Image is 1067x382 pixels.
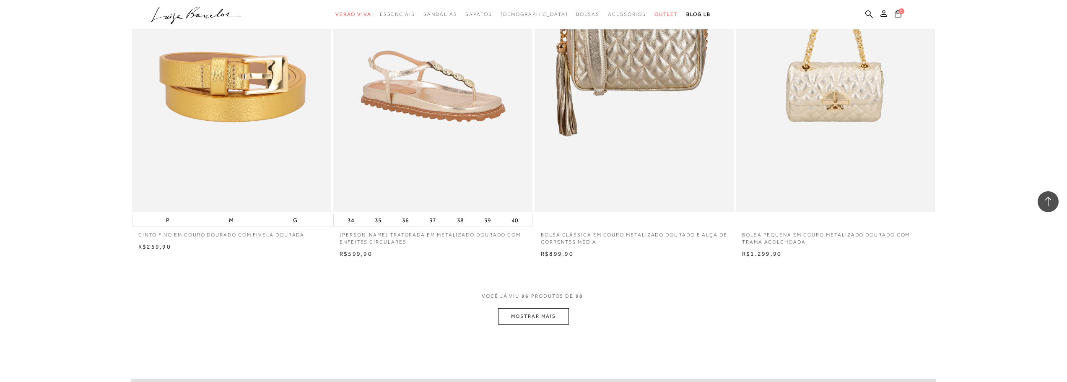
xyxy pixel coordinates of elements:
[654,11,678,17] span: Outlet
[686,7,711,22] a: BLOG LB
[608,11,646,17] span: Acessórios
[333,226,532,246] a: [PERSON_NAME] TRATORADA EM METALIZADO DOURADO COM ENFEITES CIRCULARES
[608,7,646,22] a: noSubCategoriesText
[501,11,568,17] span: [DEMOGRAPHIC_DATA]
[522,293,529,308] span: 96
[892,9,904,21] button: 0
[427,214,439,226] button: 37
[509,214,521,226] button: 40
[465,11,492,17] span: Sapatos
[454,214,466,226] button: 38
[372,214,384,226] button: 35
[335,11,371,17] span: Verão Viva
[576,293,583,308] span: 98
[423,11,457,17] span: Sandálias
[576,11,600,17] span: Bolsas
[400,214,411,226] button: 36
[498,308,569,325] button: MOSTRAR MAIS
[576,7,600,22] a: noSubCategoriesText
[465,7,492,22] a: noSubCategoriesText
[226,214,236,226] button: M
[898,8,904,14] span: 0
[423,7,457,22] a: noSubCategoriesText
[291,214,300,226] button: G
[132,226,331,239] a: CINTO FINO EM COURO DOURADO COM FIVELA DOURADA
[654,7,678,22] a: noSubCategoriesText
[340,250,372,257] span: R$599,90
[482,214,493,226] button: 39
[686,11,711,17] span: BLOG LB
[164,214,172,226] button: P
[535,226,734,246] a: BOLSA CLÁSSICA EM COURO METALIZADO DOURADO E ALÇA DE CORRENTES MÉDIA
[335,7,371,22] a: noSubCategoriesText
[380,11,415,17] span: Essenciais
[345,214,357,226] button: 34
[531,293,574,300] span: PRODUTOS DE
[501,7,568,22] a: noSubCategoriesText
[380,7,415,22] a: noSubCategoriesText
[541,250,574,257] span: R$899,90
[138,243,171,250] span: R$259,90
[736,226,935,246] a: BOLSA PEQUENA EM COURO METALIZADO DOURADO COM TRAMA ACOLCHOADA
[742,250,781,257] span: R$1.299,90
[482,293,519,300] span: VOCê JÁ VIU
